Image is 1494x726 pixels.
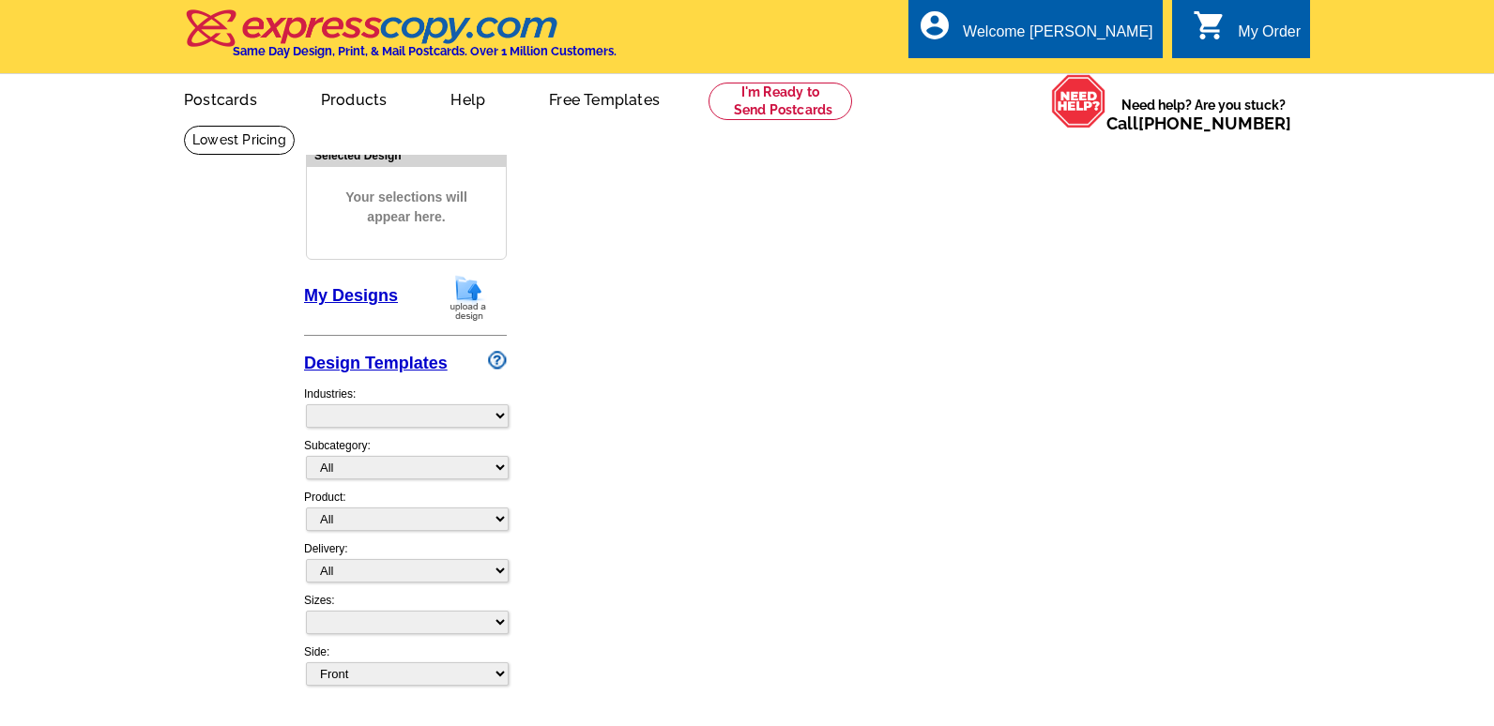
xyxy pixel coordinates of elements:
[1051,74,1106,129] img: help
[1238,23,1301,50] div: My Order
[307,146,506,164] div: Selected Design
[184,23,617,58] a: Same Day Design, Print, & Mail Postcards. Over 1 Million Customers.
[1138,113,1291,133] a: [PHONE_NUMBER]
[1193,8,1227,42] i: shopping_cart
[488,351,507,370] img: design-wizard-help-icon.png
[154,76,287,120] a: Postcards
[291,76,418,120] a: Products
[304,376,507,437] div: Industries:
[304,592,507,643] div: Sizes:
[1193,21,1301,44] a: shopping_cart My Order
[304,354,448,372] a: Design Templates
[304,540,507,592] div: Delivery:
[444,274,493,322] img: upload-design
[963,23,1152,50] div: Welcome [PERSON_NAME]
[519,76,690,120] a: Free Templates
[304,286,398,305] a: My Designs
[420,76,515,120] a: Help
[304,489,507,540] div: Product:
[304,437,507,489] div: Subcategory:
[1106,96,1301,133] span: Need help? Are you stuck?
[918,8,952,42] i: account_circle
[321,169,492,246] span: Your selections will appear here.
[304,643,507,688] div: Side:
[233,44,617,58] h4: Same Day Design, Print, & Mail Postcards. Over 1 Million Customers.
[1106,113,1291,133] span: Call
